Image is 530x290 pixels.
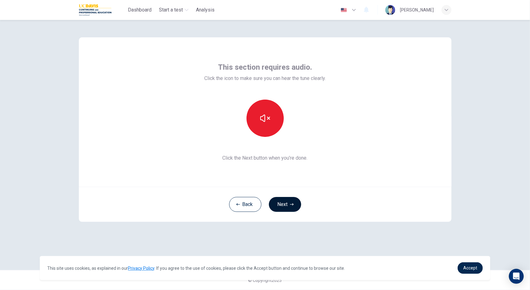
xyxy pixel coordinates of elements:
img: Profile picture [385,5,395,15]
button: Start a test [156,4,191,16]
div: cookieconsent [40,256,490,280]
span: Analysis [196,6,215,14]
div: Open Intercom Messenger [509,269,524,284]
span: © Copyright 2025 [248,278,282,283]
span: Accept [463,265,477,270]
span: Click the icon to make sure you can hear the tune clearly. [204,75,326,82]
span: This section requires audio. [218,62,312,72]
img: UC Davis logo [79,4,111,16]
button: Next [269,197,301,212]
a: UC Davis logo [79,4,126,16]
span: Dashboard [128,6,152,14]
span: This site uses cookies, as explained in our . If you agree to the use of cookies, please click th... [47,266,345,271]
img: en [340,8,348,12]
div: [PERSON_NAME] [400,6,434,14]
button: Analysis [193,4,217,16]
a: Privacy Policy [128,266,154,271]
span: Start a test [159,6,183,14]
button: Dashboard [125,4,154,16]
span: Click the Next button when you’re done. [204,154,326,162]
a: dismiss cookie message [458,262,483,274]
button: Back [229,197,261,212]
